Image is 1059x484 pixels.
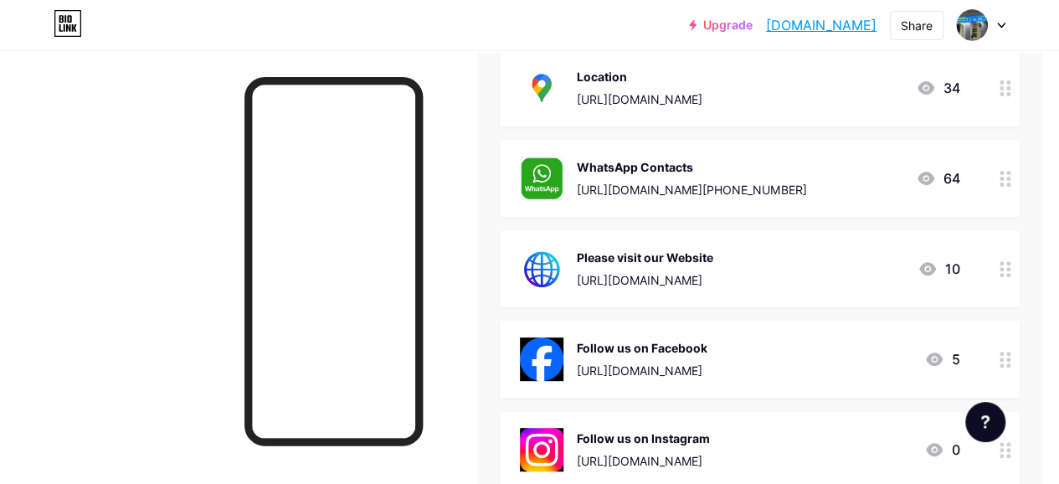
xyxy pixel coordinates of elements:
[901,17,933,34] div: Share
[577,158,806,176] div: WhatsApp Contacts
[956,9,988,41] img: awadelectronics
[577,271,713,289] div: [URL][DOMAIN_NAME]
[918,259,959,279] div: 10
[577,452,710,470] div: [URL][DOMAIN_NAME]
[577,68,702,85] div: Location
[577,90,702,108] div: [URL][DOMAIN_NAME]
[577,362,707,379] div: [URL][DOMAIN_NAME]
[520,157,563,200] img: WhatsApp Contacts
[520,337,563,381] img: Follow us on Facebook
[689,18,753,32] a: Upgrade
[520,66,563,110] img: Location
[924,440,959,460] div: 0
[520,428,563,471] img: Follow us on Instagram
[577,430,710,447] div: Follow us on Instagram
[577,339,707,357] div: Follow us on Facebook
[916,168,959,188] div: 64
[916,78,959,98] div: 34
[577,249,713,266] div: Please visit our Website
[577,181,806,198] div: [URL][DOMAIN_NAME][PHONE_NUMBER]
[924,349,959,369] div: 5
[520,247,563,291] img: Please visit our Website
[766,15,877,35] a: [DOMAIN_NAME]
